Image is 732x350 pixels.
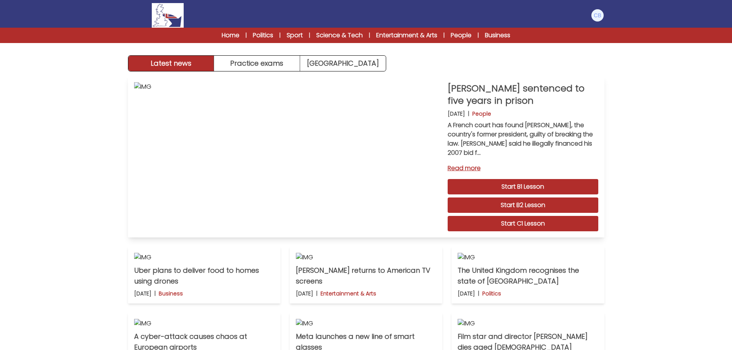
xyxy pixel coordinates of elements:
[448,164,598,173] a: Read more
[478,290,479,297] b: |
[376,31,437,40] a: Entertainment & Arts
[287,31,303,40] a: Sport
[448,179,598,194] a: Start B1 Lesson
[316,31,363,40] a: Science & Tech
[134,319,274,328] img: IMG
[309,32,310,39] span: |
[448,216,598,231] a: Start C1 Lesson
[448,121,598,158] p: A French court has found [PERSON_NAME], the country's former president, guilty of breaking the la...
[458,253,598,262] img: IMG
[478,32,479,39] span: |
[448,197,598,213] a: Start B2 Lesson
[134,290,151,297] p: [DATE]
[320,290,376,297] p: Entertainment & Arts
[214,56,300,71] button: Practice exams
[279,32,281,39] span: |
[448,82,598,107] p: [PERSON_NAME] sentenced to five years in prison
[154,290,156,297] b: |
[128,247,281,304] a: IMG Uber plans to deliver food to homes using drones [DATE] | Business
[458,290,475,297] p: [DATE]
[485,31,510,40] a: Business
[458,319,598,328] img: IMG
[290,247,442,304] a: IMG [PERSON_NAME] returns to American TV screens [DATE] | Entertainment & Arts
[296,253,436,262] img: IMG
[253,31,273,40] a: Politics
[222,31,239,40] a: Home
[472,110,491,118] p: People
[152,3,183,28] img: Logo
[134,253,274,262] img: IMG
[451,247,604,304] a: IMG The United Kingdom recognises the state of [GEOGRAPHIC_DATA] [DATE] | Politics
[482,290,501,297] p: Politics
[128,3,208,28] a: Logo
[128,56,214,71] button: Latest news
[296,290,313,297] p: [DATE]
[458,265,598,287] p: The United Kingdom recognises the state of [GEOGRAPHIC_DATA]
[296,319,436,328] img: IMG
[134,265,274,287] p: Uber plans to deliver food to homes using drones
[134,82,442,231] img: IMG
[443,32,445,39] span: |
[468,110,469,118] b: |
[300,56,386,71] a: [GEOGRAPHIC_DATA]
[591,9,604,22] img: Charlotte Bowler
[448,110,465,118] p: [DATE]
[316,290,317,297] b: |
[369,32,370,39] span: |
[296,265,436,287] p: [PERSON_NAME] returns to American TV screens
[451,31,471,40] a: People
[159,290,183,297] p: Business
[246,32,247,39] span: |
